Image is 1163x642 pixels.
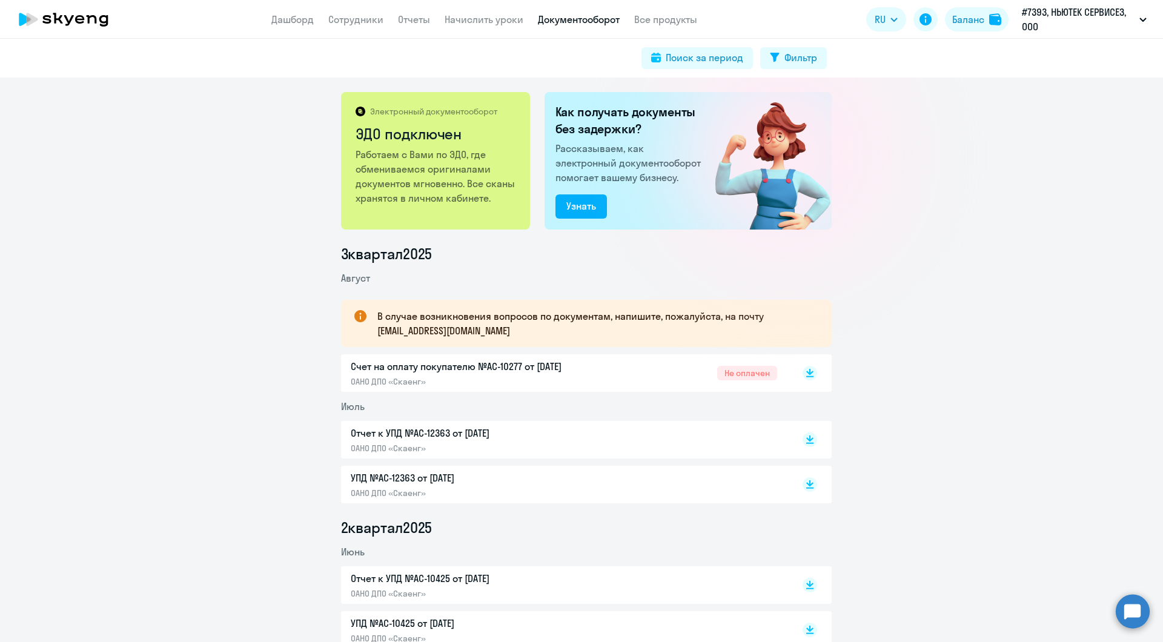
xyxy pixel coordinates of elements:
img: connected [695,92,832,230]
img: balance [989,13,1001,25]
a: УПД №AC-12363 от [DATE]ОАНО ДПО «Скаенг» [351,471,777,498]
a: Отчет к УПД №AC-12363 от [DATE]ОАНО ДПО «Скаенг» [351,426,777,454]
p: ОАНО ДПО «Скаенг» [351,488,605,498]
button: RU [866,7,906,31]
a: Отчеты [398,13,430,25]
li: 2 квартал 2025 [341,518,832,537]
span: Август [341,272,370,284]
span: Июнь [341,546,365,558]
p: ОАНО ДПО «Скаенг» [351,588,605,599]
li: 3 квартал 2025 [341,244,832,263]
a: Отчет к УПД №AC-10425 от [DATE]ОАНО ДПО «Скаенг» [351,571,777,599]
p: Отчет к УПД №AC-12363 от [DATE] [351,426,605,440]
p: ОАНО ДПО «Скаенг» [351,376,605,387]
a: Все продукты [634,13,697,25]
span: Июль [341,400,365,412]
span: RU [875,12,886,27]
a: Дашборд [271,13,314,25]
p: Работаем с Вами по ЭДО, где обмениваемся оригиналами документов мгновенно. Все сканы хранятся в л... [356,147,517,205]
button: Фильтр [760,47,827,69]
p: Отчет к УПД №AC-10425 от [DATE] [351,571,605,586]
h2: ЭДО подключен [356,124,517,144]
p: УПД №AC-10425 от [DATE] [351,616,605,630]
a: Документооборот [538,13,620,25]
p: УПД №AC-12363 от [DATE] [351,471,605,485]
h2: Как получать документы без задержки? [555,104,706,137]
span: Не оплачен [717,366,777,380]
div: Баланс [952,12,984,27]
a: Начислить уроки [445,13,523,25]
div: Узнать [566,199,596,213]
a: Счет на оплату покупателю №AC-10277 от [DATE]ОАНО ДПО «Скаенг»Не оплачен [351,359,777,387]
button: Узнать [555,194,607,219]
div: Поиск за период [666,50,743,65]
p: В случае возникновения вопросов по документам, напишите, пожалуйста, на почту [EMAIL_ADDRESS][DOM... [377,309,810,338]
div: Фильтр [784,50,817,65]
button: #7393, НЬЮТЕК СЕРВИСЕЗ, ООО [1016,5,1153,34]
p: Рассказываем, как электронный документооборот помогает вашему бизнесу. [555,141,706,185]
button: Поиск за период [641,47,753,69]
p: #7393, НЬЮТЕК СЕРВИСЕЗ, ООО [1022,5,1135,34]
a: Сотрудники [328,13,383,25]
button: Балансbalance [945,7,1009,31]
p: Электронный документооборот [370,106,497,117]
p: ОАНО ДПО «Скаенг» [351,443,605,454]
p: Счет на оплату покупателю №AC-10277 от [DATE] [351,359,605,374]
